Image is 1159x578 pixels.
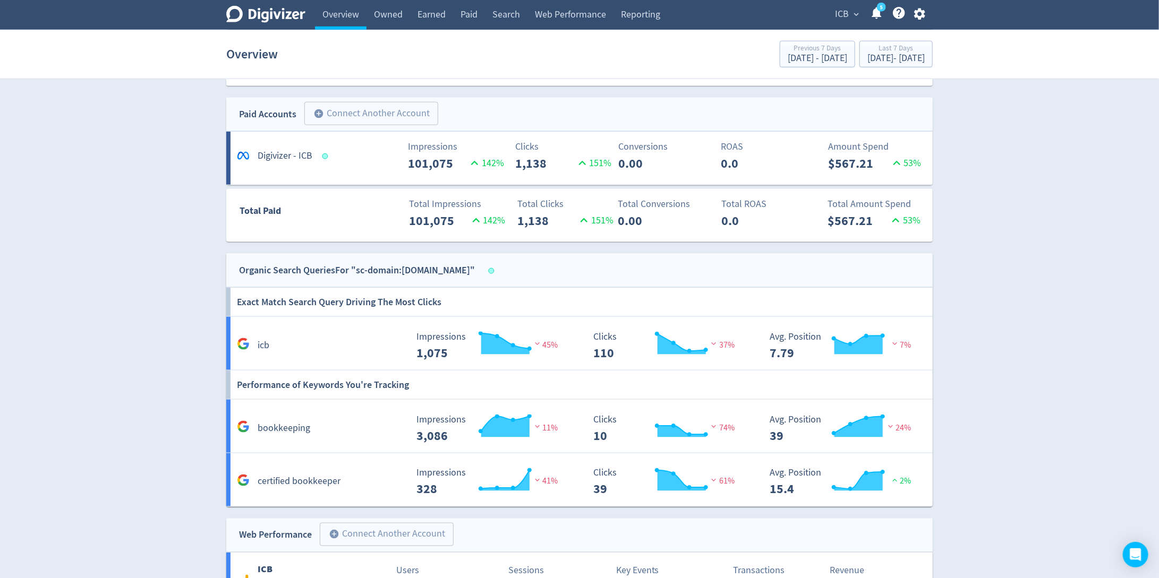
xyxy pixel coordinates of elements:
[859,41,933,67] button: Last 7 Days[DATE]- [DATE]
[412,332,571,360] svg: Impressions 1,075
[410,197,506,211] p: Total Impressions
[226,37,278,71] h1: Overview
[885,422,896,430] img: negative-performance.svg
[532,422,558,433] span: 11%
[408,154,467,173] p: 101,075
[721,154,782,173] p: 0.0
[227,203,344,223] div: Total Paid
[831,6,862,23] button: ICB
[890,476,911,487] span: 2%
[765,468,924,496] svg: Avg. Position 15.4
[721,211,782,230] p: 0.0
[1123,542,1148,567] div: Open Intercom Messenger
[312,524,454,546] a: Connect Another Account
[408,140,504,154] p: Impressions
[765,415,924,443] svg: Avg. Position 39
[618,140,714,154] p: Conversions
[313,108,324,119] span: add_circle
[890,340,911,350] span: 7%
[709,476,719,484] img: negative-performance.svg
[237,370,410,399] h6: Performance of Keywords You're Tracking
[516,154,575,173] p: 1,138
[296,103,438,125] a: Connect Another Account
[828,197,924,211] p: Total Amount Spend
[304,102,438,125] button: Connect Another Account
[532,476,543,484] img: negative-performance.svg
[258,339,269,352] h5: icb
[329,529,339,540] span: add_circle
[877,3,886,12] a: 5
[226,132,933,185] a: Digivizer - ICBImpressions101,075142%Clicks1,138151%Conversions0.00ROAS0.0Amount Spend$567.2153%
[239,263,475,278] div: Organic Search Queries For "sc-domain:[DOMAIN_NAME]"
[709,476,735,487] span: 61%
[226,453,933,507] a: certified bookkeeper Impressions 328 Impressions 328 41% Clicks 39 Clicks 39 61% Avg. Position 15...
[516,140,612,154] p: Clicks
[709,422,735,433] span: 74%
[880,4,883,11] text: 5
[885,422,911,433] span: 24%
[258,476,340,488] h5: certified bookkeeper
[226,317,933,370] a: icb Impressions 1,075 Impressions 1,075 45% Clicks 110 Clicks 110 37% Avg. Position 7.79 Avg. Pos...
[258,422,310,435] h5: bookkeeping
[835,6,849,23] span: ICB
[489,268,498,274] span: Data last synced: 8 Oct 2025, 8:02am (AEDT)
[709,340,735,350] span: 37%
[588,468,747,496] svg: Clicks 39
[709,422,719,430] img: negative-performance.svg
[532,422,543,430] img: negative-performance.svg
[616,564,659,578] p: Key Events
[889,213,921,228] p: 53 %
[320,523,454,546] button: Connect Another Account
[239,528,312,543] div: Web Performance
[788,54,847,63] div: [DATE] - [DATE]
[517,211,577,230] p: 1,138
[517,197,613,211] p: Total Clicks
[829,140,925,154] p: Amount Spend
[258,150,312,162] h5: Digivizer - ICB
[237,288,442,316] h6: Exact Match Search Query Driving The Most Clicks
[780,41,855,67] button: Previous 7 Days[DATE] - [DATE]
[890,340,900,348] img: negative-performance.svg
[733,564,785,578] p: Transactions
[258,563,272,576] b: ICB
[226,400,933,453] a: bookkeeping Impressions 3,086 Impressions 3,086 11% Clicks 10 Clicks 10 74% Avg. Position 39 Avg....
[577,213,613,228] p: 151 %
[396,564,419,578] p: Users
[532,340,558,350] span: 45%
[588,415,747,443] svg: Clicks 10
[829,154,890,173] p: $567.21
[709,340,719,348] img: negative-performance.svg
[890,476,900,484] img: positive-performance.svg
[867,45,925,54] div: Last 7 Days
[867,54,925,63] div: [DATE] - [DATE]
[721,197,817,211] p: Total ROAS
[412,415,571,443] svg: Impressions 3,086
[765,332,924,360] svg: Avg. Position 7.79
[828,211,889,230] p: $567.21
[618,211,679,230] p: 0.00
[322,153,331,159] span: Data last synced: 7 Oct 2025, 9:01pm (AEDT)
[830,564,864,578] p: Revenue
[532,340,543,348] img: negative-performance.svg
[410,211,469,230] p: 101,075
[588,332,747,360] svg: Clicks 110
[721,140,817,154] p: ROAS
[618,154,679,173] p: 0.00
[239,107,296,122] div: Paid Accounts
[851,10,861,19] span: expand_more
[575,156,612,170] p: 151 %
[618,197,714,211] p: Total Conversions
[532,476,558,487] span: 41%
[890,156,922,170] p: 53 %
[788,45,847,54] div: Previous 7 Days
[412,468,571,496] svg: Impressions 328
[508,564,544,578] p: Sessions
